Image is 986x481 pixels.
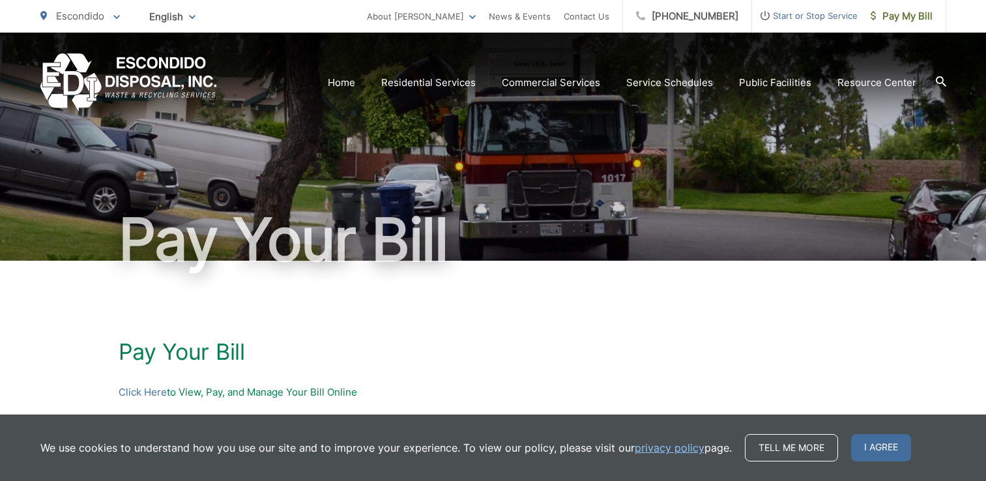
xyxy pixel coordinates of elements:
[739,75,811,91] a: Public Facilities
[502,75,600,91] a: Commercial Services
[139,5,205,28] span: English
[40,53,217,111] a: EDCD logo. Return to the homepage.
[119,385,868,400] p: to View, Pay, and Manage Your Bill Online
[489,8,551,24] a: News & Events
[56,10,104,22] span: Escondido
[40,440,732,456] p: We use cookies to understand how you use our site and to improve your experience. To view our pol...
[626,75,713,91] a: Service Schedules
[119,385,167,400] a: Click Here
[871,8,933,24] span: Pay My Bill
[837,75,916,91] a: Resource Center
[328,75,355,91] a: Home
[745,434,838,461] a: Tell me more
[119,339,868,365] h1: Pay Your Bill
[635,440,704,456] a: privacy policy
[40,207,946,272] h1: Pay Your Bill
[381,75,476,91] a: Residential Services
[367,8,476,24] a: About [PERSON_NAME]
[851,434,911,461] span: I agree
[564,8,609,24] a: Contact Us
